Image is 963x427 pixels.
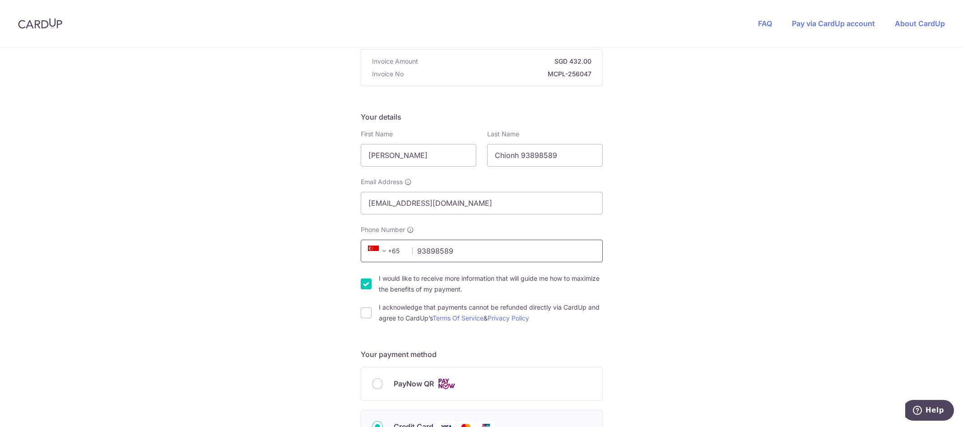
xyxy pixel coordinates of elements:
strong: SGD 432.00 [422,57,591,66]
span: Invoice Amount [372,57,418,66]
img: Cards logo [437,378,456,390]
a: Pay via CardUp account [792,19,875,28]
span: Invoice No [372,70,404,79]
a: Terms Of Service [433,314,484,322]
input: Last name [487,144,603,167]
a: Privacy Policy [488,314,529,322]
input: Email address [361,192,603,214]
strong: MCPL-256047 [407,70,591,79]
label: Last Name [487,130,519,139]
span: Phone Number [361,225,405,234]
span: Email Address [361,177,403,186]
label: First Name [361,130,393,139]
a: About CardUp [895,19,945,28]
h5: Your payment method [361,349,603,360]
label: I acknowledge that payments cannot be refunded directly via CardUp and agree to CardUp’s & [379,302,603,324]
a: FAQ [758,19,772,28]
span: +65 [365,246,406,256]
span: +65 [368,246,390,256]
span: PayNow QR [394,378,434,389]
label: I would like to receive more information that will guide me how to maximize the benefits of my pa... [379,273,603,295]
input: First name [361,144,476,167]
div: PayNow QR Cards logo [372,378,591,390]
img: CardUp [18,18,62,29]
iframe: Opens a widget where you can find more information [905,400,954,422]
h5: Your details [361,111,603,122]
